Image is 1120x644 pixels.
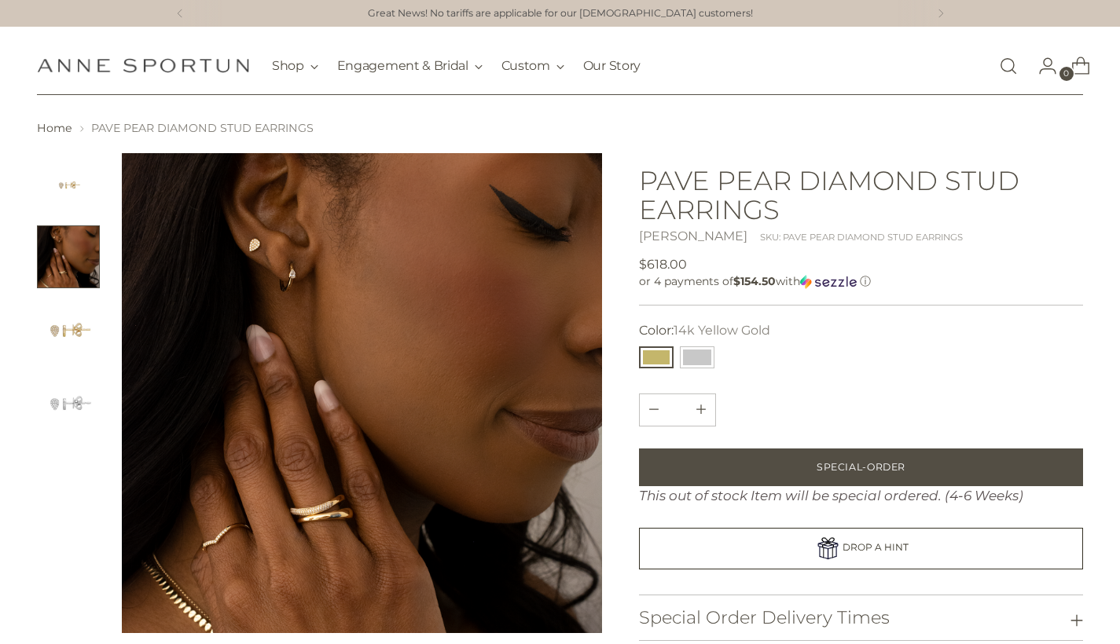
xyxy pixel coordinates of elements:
[272,49,318,83] button: Shop
[37,225,100,288] button: Change image to image 2
[639,274,1083,289] div: or 4 payments of$154.50withSezzle Click to learn more about Sezzle
[843,542,909,554] span: DROP A HINT
[639,255,687,274] span: $618.00
[640,394,668,426] button: Add product quantity
[639,595,1083,640] button: Special Order Delivery Times
[368,6,753,21] a: Great News! No tariffs are applicable for our [DEMOGRAPHIC_DATA] customers!
[639,528,1083,569] a: DROP A HINT
[583,49,641,83] a: Our Story
[659,394,696,426] input: Product quantity
[674,323,770,338] span: 14k Yellow Gold
[639,274,1083,289] div: or 4 payments of with
[1059,67,1074,81] span: 0
[501,49,564,83] button: Custom
[733,274,776,288] span: $154.50
[760,231,963,244] div: SKU: PAVE PEAR DIAMOND STUD EARRINGS
[37,153,100,216] button: Change image to image 1
[639,166,1083,224] h1: PAVE PEAR DIAMOND STUD EARRINGS
[639,229,747,243] a: [PERSON_NAME]
[800,275,857,289] img: Sezzle
[1059,50,1090,82] a: Open cart modal
[37,58,249,73] a: Anne Sportun Fine Jewellery
[37,370,100,433] button: Change image to image 4
[122,153,602,633] img: PAVE PEAR DIAMOND STUD EARRINGS
[639,608,890,628] h3: Special Order Delivery Times
[337,49,483,83] button: Engagement & Bridal
[91,121,314,135] span: PAVE PEAR DIAMOND STUD EARRINGS
[639,486,1083,507] div: This out of stock Item will be special ordered. (4-6 Weeks)
[639,448,1083,486] button: Add to Bag
[680,346,714,368] button: 14k White Gold
[687,394,715,426] button: Subtract product quantity
[817,460,905,474] span: Special-Order
[37,120,1083,137] nav: breadcrumbs
[639,346,674,368] button: 14k Yellow Gold
[993,50,1024,82] a: Open search modal
[37,298,100,360] button: Change image to image 3
[37,121,72,135] a: Home
[1026,50,1057,82] a: Go to the account page
[639,321,770,340] label: Color:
